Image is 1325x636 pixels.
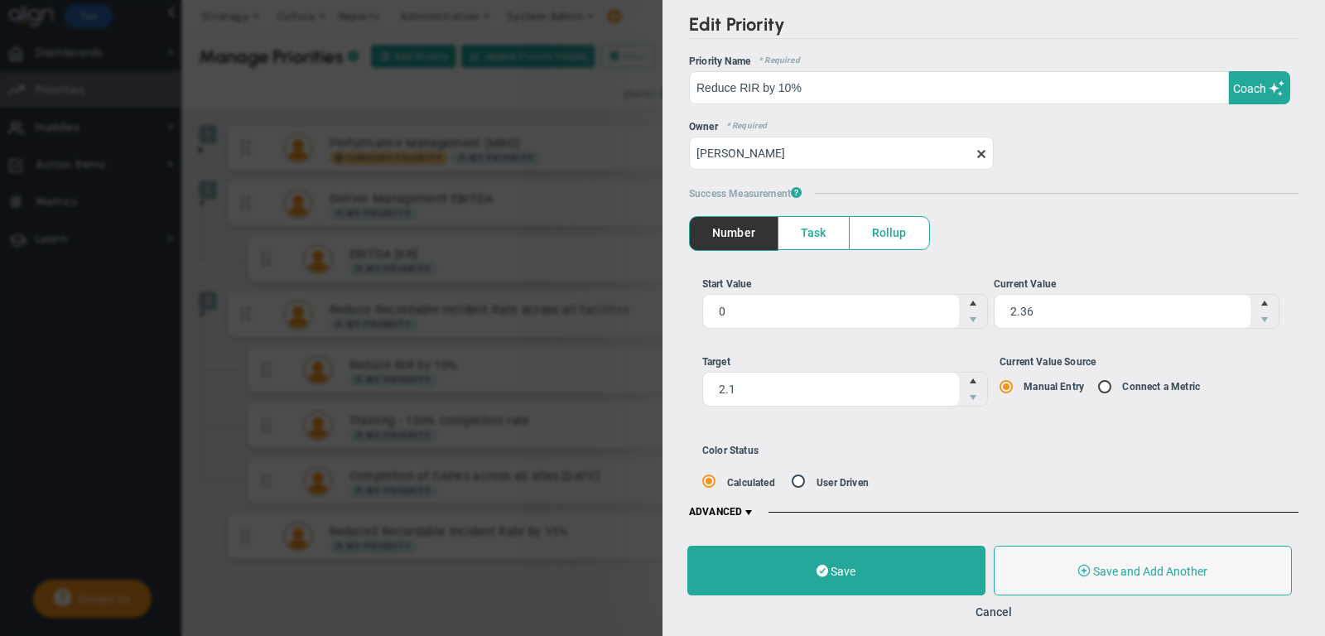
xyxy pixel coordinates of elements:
[689,137,994,170] input: Search or Invite Team Members
[702,354,988,370] div: Target
[1250,311,1279,328] span: Decrease value
[703,373,959,406] input: Target
[702,277,988,292] div: Start Value
[718,121,768,132] span: * Required
[727,477,775,489] label: Calculated
[817,477,869,489] label: User Driven
[703,295,959,328] input: Start Value
[1250,295,1279,311] span: Increase value
[750,55,800,67] span: * Required
[689,186,802,200] span: Success Measurement
[687,546,985,595] button: Save
[1000,354,1285,370] div: Current Value Source
[1233,82,1266,95] span: Coach
[994,546,1292,595] button: Save and Add Another
[959,311,987,328] span: Decrease value
[995,295,1250,328] input: Current Value
[1122,381,1200,393] label: Connect a Metric
[1093,565,1207,578] span: Save and Add Another
[994,277,1279,292] div: Current Value
[831,565,855,578] span: Save
[778,217,849,249] span: Task
[976,605,1012,619] button: Cancel
[690,217,778,249] span: Number
[850,217,929,249] span: Rollup
[959,295,987,311] span: Increase value
[689,121,1298,132] div: Owner
[1229,71,1290,104] button: Coach
[994,145,1007,161] span: clear
[1024,381,1084,393] label: Manual Entry
[959,389,987,406] span: Decrease value
[702,445,1060,456] div: Color Status
[959,373,987,389] span: Increase value
[689,13,1298,39] h2: Edit Priority
[689,506,755,519] span: ADVANCED
[689,55,1298,67] div: Priority Name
